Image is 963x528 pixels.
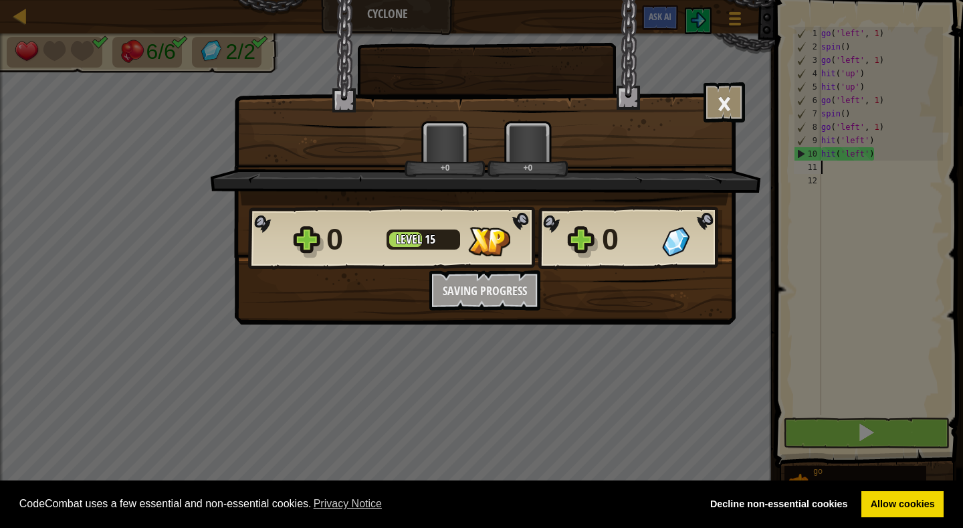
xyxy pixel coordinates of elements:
img: XP Gained [468,227,510,256]
span: Hi. Need any help? [8,9,96,20]
div: 0 [602,218,654,261]
div: +0 [407,163,483,173]
button: × [704,82,745,122]
span: Level [396,231,425,248]
a: deny cookies [701,491,857,518]
span: CodeCombat uses a few essential and non-essential cookies. [19,494,691,514]
div: 0 [326,218,379,261]
a: allow cookies [861,491,944,518]
img: Gems Gained [662,227,689,256]
div: +0 [490,163,566,173]
a: learn more about cookies [312,494,385,514]
span: 15 [425,231,435,248]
